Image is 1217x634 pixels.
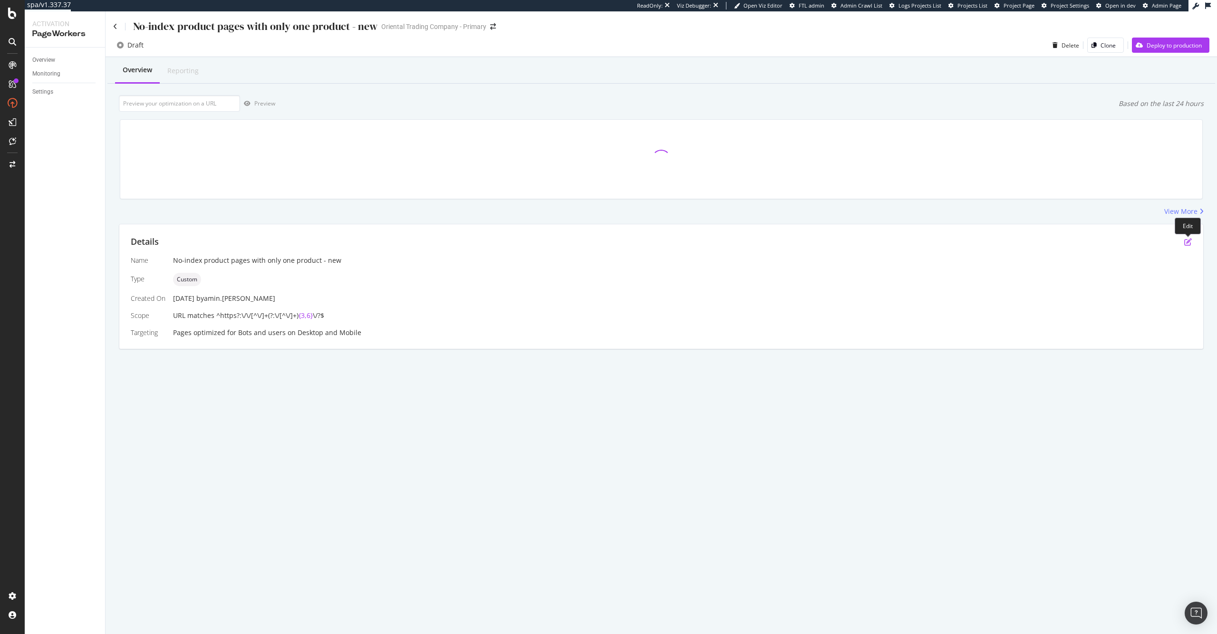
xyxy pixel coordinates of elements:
[957,2,987,9] span: Projects List
[995,2,1034,10] a: Project Page
[744,2,782,9] span: Open Viz Editor
[1096,2,1136,10] a: Open in dev
[238,328,286,337] div: Bots and users
[1143,2,1181,10] a: Admin Page
[32,29,97,39] div: PageWorkers
[131,236,159,248] div: Details
[127,40,144,50] div: Draft
[734,2,782,10] a: Open Viz Editor
[898,2,941,9] span: Logs Projects List
[1175,218,1201,234] div: Edit
[298,328,361,337] div: Desktop and Mobile
[637,2,663,10] div: ReadOnly:
[167,66,199,76] div: Reporting
[1042,2,1089,10] a: Project Settings
[1049,38,1079,53] button: Delete
[131,256,165,265] div: Name
[173,256,1192,265] div: No-index product pages with only one product - new
[177,277,197,282] span: Custom
[1164,207,1204,216] a: View More
[790,2,824,10] a: FTL admin
[131,328,165,337] div: Targeting
[113,23,117,30] a: Click to go back
[173,311,299,320] span: URL matches ^https?:\/\/[^\/]+(?:\/[^\/]+)
[831,2,882,10] a: Admin Crawl List
[948,2,987,10] a: Projects List
[840,2,882,9] span: Admin Crawl List
[889,2,941,10] a: Logs Projects List
[123,65,152,75] div: Overview
[1101,41,1116,49] div: Clone
[131,311,165,320] div: Scope
[32,55,98,65] a: Overview
[32,87,98,97] a: Settings
[1147,41,1202,49] div: Deploy to production
[1087,38,1124,53] button: Clone
[131,294,165,303] div: Created On
[173,273,201,286] div: neutral label
[32,69,60,79] div: Monitoring
[1185,602,1207,624] div: Open Intercom Messenger
[1051,2,1089,9] span: Project Settings
[1164,207,1198,216] div: View More
[490,23,496,30] div: arrow-right-arrow-left
[1004,2,1034,9] span: Project Page
[131,274,165,284] div: Type
[299,311,313,320] span: {3,6}
[799,2,824,9] span: FTL admin
[173,328,1192,337] div: Pages optimized for on
[133,19,377,34] div: No-index product pages with only one product - new
[1062,41,1079,49] div: Delete
[1119,99,1204,108] div: Based on the last 24 hours
[254,99,275,107] div: Preview
[32,19,97,29] div: Activation
[173,294,1192,303] div: [DATE]
[196,294,275,303] div: by amin.[PERSON_NAME]
[1105,2,1136,9] span: Open in dev
[240,96,275,111] button: Preview
[313,311,324,320] span: \/?$
[1152,2,1181,9] span: Admin Page
[32,55,55,65] div: Overview
[32,87,53,97] div: Settings
[32,69,98,79] a: Monitoring
[381,22,486,31] div: Oriental Trading Company - Primary
[119,95,240,112] input: Preview your optimization on a URL
[1184,238,1192,246] div: pen-to-square
[1132,38,1209,53] button: Deploy to production
[677,2,711,10] div: Viz Debugger:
